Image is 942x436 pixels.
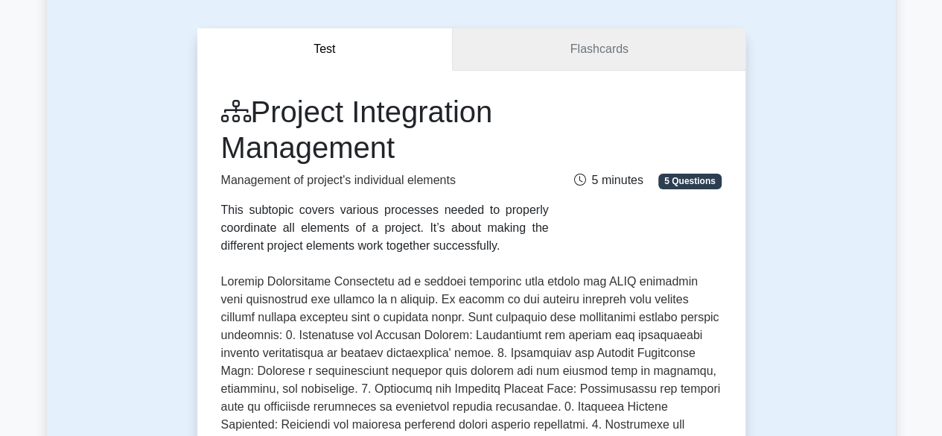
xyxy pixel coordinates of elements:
span: 5 Questions [658,174,721,189]
h1: Project Integration Management [221,94,549,165]
div: This subtopic covers various processes needed to properly coordinate all elements of a project. I... [221,201,549,255]
a: Flashcards [453,28,745,71]
span: 5 minutes [573,174,643,186]
button: Test [197,28,454,71]
p: Management of project's individual elements [221,171,549,189]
